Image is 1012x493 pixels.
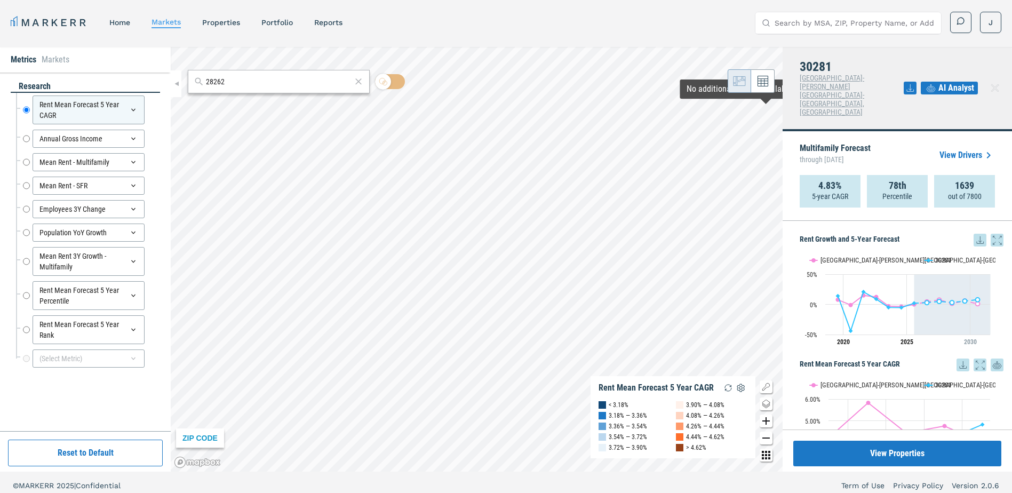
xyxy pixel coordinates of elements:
strong: 78th [889,180,906,191]
div: Mean Rent - SFR [33,177,145,195]
button: Show Atlanta-Sandy Springs-Roswell, GA [810,256,913,264]
text: 6.00% [805,396,820,403]
button: Show Atlanta-Sandy Springs-Roswell, GA [810,381,913,389]
button: Zoom out map button [760,432,772,444]
span: MARKERR [19,481,57,490]
a: Version 2.0.6 [952,480,999,491]
a: Term of Use [841,480,884,491]
path: Saturday, 29 Jul, 20:00, 3.14. 30281. [950,300,954,305]
p: 5-year CAGR [812,191,848,202]
path: Wednesday, 29 Jul, 20:00, 2.81. 30281. [925,300,929,305]
div: Map Tooltip Content [687,84,845,94]
button: Show 30281 [925,256,952,264]
span: © [13,481,19,490]
a: properties [202,18,240,27]
div: 3.54% — 3.72% [609,432,647,442]
g: 30281, line 4 of 4 with 5 data points. [925,297,980,305]
path: Thursday, 29 Jul, 20:00, 4.95. 30281. [937,299,942,304]
a: Portfolio [261,18,293,27]
path: Friday, 29 Jul, 20:00, 8.94. 30281. [874,297,879,301]
div: < 3.18% [609,400,628,410]
h5: Rent Mean Forecast 5 Year CAGR [800,359,1003,371]
canvas: Map [171,47,783,472]
text: 0% [810,301,817,309]
div: Annual Gross Income [33,130,145,148]
div: 4.08% — 4.26% [686,410,724,421]
text: 50% [807,271,817,279]
h4: 30281 [800,60,904,74]
div: 3.90% — 4.08% [686,400,724,410]
div: Rent Mean Forecast 5 Year CAGR [599,383,714,393]
tspan: 2030 [964,338,977,346]
div: 3.36% — 3.54% [609,421,647,432]
strong: 1639 [955,180,974,191]
li: Markets [42,53,69,66]
path: Wednesday, 14 Jul, 20:00, 5.83. Atlanta-Sandy Springs-Roswell, GA. [866,401,871,405]
span: through [DATE] [800,153,871,166]
path: Saturday, 14 Jul, 20:00, 4.76. Atlanta-Sandy Springs-Roswell, GA. [943,424,947,428]
span: AI Analyst [938,82,974,94]
path: Monday, 29 Jul, 20:00, 1.03. Atlanta-Sandy Springs-Roswell, GA. [976,301,980,306]
button: Show/Hide Legend Map Button [760,380,772,393]
a: Mapbox logo [174,456,221,468]
input: Search by MSA or ZIP Code [206,76,352,88]
div: 3.18% — 3.36% [609,410,647,421]
a: MARKERR [11,15,88,30]
a: Privacy Policy [893,480,943,491]
div: 3.72% — 3.90% [609,442,647,453]
text: -50% [805,331,817,339]
span: 2025 | [57,481,76,490]
img: Reload Legend [722,381,735,394]
h5: Rent Growth and 5-Year Forecast [800,234,1003,246]
p: Percentile [882,191,912,202]
a: markets [152,18,181,26]
tspan: 2020 [837,338,850,346]
div: Employees 3Y Change [33,200,145,218]
div: Rent Mean Forecast 5 Year Percentile [33,281,145,310]
div: ZIP CODE [176,428,224,448]
button: Reset to Default [8,440,163,466]
div: 4.44% — 4.62% [686,432,724,442]
path: Tuesday, 29 Jul, 20:00, 1.91. 30281. [912,301,917,305]
button: Show 30281 [925,381,952,389]
div: Mean Rent - Multifamily [33,153,145,171]
text: 5.00% [805,418,820,425]
path: Thursday, 29 Jul, 20:00, 20.83. 30281. [862,290,866,294]
div: Rent Mean Forecast 5 Year Rank [33,315,145,344]
a: home [109,18,130,27]
button: J [980,12,1001,33]
path: Monday, 29 Jul, 20:00, 13.88. 30281. [836,294,840,298]
a: View Drivers [939,149,995,162]
path: Sunday, 29 Jul, 20:00, 5.48. 30281. [962,299,967,303]
button: AI Analyst [921,82,978,94]
input: Search by MSA, ZIP, Property Name, or Address [775,12,935,34]
svg: Interactive chart [800,246,995,353]
path: Monday, 29 Jul, 20:00, -5.34. 30281. [899,305,904,309]
button: Change style map button [760,397,772,410]
path: Wednesday, 29 Jul, 20:00, -43.98. 30281. [849,329,853,333]
path: Monday, 29 Jul, 20:00, 7.85. 30281. [976,297,980,301]
img: Settings [735,381,747,394]
tspan: 2025 [901,338,913,346]
div: Rent Growth and 5-Year Forecast. Highcharts interactive chart. [800,246,1003,353]
path: Wednesday, 29 Jul, 20:00, -1.04. Atlanta-Sandy Springs-Roswell, GA. [849,303,853,307]
span: Confidential [76,481,121,490]
span: J [989,17,993,28]
div: (Select Metric) [33,349,145,368]
path: Saturday, 29 Jul, 20:00, -5.02. 30281. [887,305,891,309]
button: View Properties [793,441,1001,466]
div: Rent Mean Forecast 5 Year CAGR [33,96,145,124]
div: 4.26% — 4.44% [686,421,724,432]
div: Mean Rent 3Y Growth - Multifamily [33,247,145,276]
p: Multifamily Forecast [800,144,871,166]
p: out of 7800 [948,191,982,202]
button: Other options map button [760,449,772,462]
div: > 4.62% [686,442,706,453]
strong: 4.83% [818,180,842,191]
a: reports [314,18,342,27]
div: Population YoY Growth [33,224,145,242]
button: Zoom in map button [760,415,772,427]
path: Sunday, 14 Jul, 20:00, 4.83. 30281. [981,422,985,426]
span: [GEOGRAPHIC_DATA]-[PERSON_NAME][GEOGRAPHIC_DATA]-[GEOGRAPHIC_DATA], [GEOGRAPHIC_DATA] [800,74,864,116]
